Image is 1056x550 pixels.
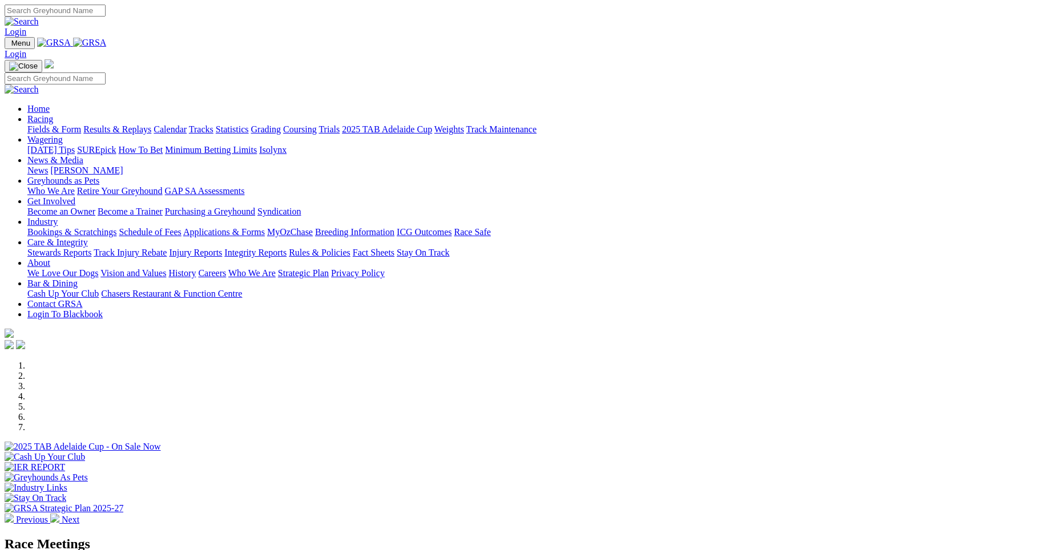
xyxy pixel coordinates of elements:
[50,165,123,175] a: [PERSON_NAME]
[5,493,66,503] img: Stay On Track
[101,289,242,298] a: Chasers Restaurant & Function Centre
[119,145,163,155] a: How To Bet
[5,84,39,95] img: Search
[27,104,50,114] a: Home
[168,268,196,278] a: History
[27,135,63,144] a: Wagering
[16,340,25,349] img: twitter.svg
[27,155,83,165] a: News & Media
[319,124,340,134] a: Trials
[27,289,99,298] a: Cash Up Your Club
[27,186,75,196] a: Who We Are
[27,124,1051,135] div: Racing
[27,165,48,175] a: News
[224,248,287,257] a: Integrity Reports
[154,124,187,134] a: Calendar
[27,268,98,278] a: We Love Our Dogs
[5,72,106,84] input: Search
[466,124,537,134] a: Track Maintenance
[83,124,151,134] a: Results & Replays
[278,268,329,278] a: Strategic Plan
[283,124,317,134] a: Coursing
[165,145,257,155] a: Minimum Betting Limits
[27,309,103,319] a: Login To Blackbook
[5,5,106,17] input: Search
[27,176,99,185] a: Greyhounds as Pets
[77,186,163,196] a: Retire Your Greyhound
[353,248,394,257] a: Fact Sheets
[257,207,301,216] a: Syndication
[289,248,350,257] a: Rules & Policies
[183,227,265,237] a: Applications & Forms
[342,124,432,134] a: 2025 TAB Adelaide Cup
[5,442,161,452] img: 2025 TAB Adelaide Cup - On Sale Now
[50,515,79,524] a: Next
[454,227,490,237] a: Race Safe
[5,329,14,338] img: logo-grsa-white.png
[27,299,82,309] a: Contact GRSA
[165,207,255,216] a: Purchasing a Greyhound
[5,49,26,59] a: Login
[27,248,1051,258] div: Care & Integrity
[27,186,1051,196] div: Greyhounds as Pets
[94,248,167,257] a: Track Injury Rebate
[5,472,88,483] img: Greyhounds As Pets
[37,38,71,48] img: GRSA
[331,268,385,278] a: Privacy Policy
[434,124,464,134] a: Weights
[198,268,226,278] a: Careers
[5,340,14,349] img: facebook.svg
[16,515,48,524] span: Previous
[27,289,1051,299] div: Bar & Dining
[27,258,50,268] a: About
[27,248,91,257] a: Stewards Reports
[397,227,452,237] a: ICG Outcomes
[169,248,222,257] a: Injury Reports
[5,27,26,37] a: Login
[45,59,54,68] img: logo-grsa-white.png
[259,145,287,155] a: Isolynx
[228,268,276,278] a: Who We Are
[27,207,95,216] a: Become an Owner
[27,227,116,237] a: Bookings & Scratchings
[50,513,59,523] img: chevron-right-pager-white.svg
[5,503,123,513] img: GRSA Strategic Plan 2025-27
[5,17,39,27] img: Search
[5,60,42,72] button: Toggle navigation
[62,515,79,524] span: Next
[98,207,163,216] a: Become a Trainer
[165,186,245,196] a: GAP SA Assessments
[315,227,394,237] a: Breeding Information
[9,62,38,71] img: Close
[27,278,78,288] a: Bar & Dining
[27,217,58,227] a: Industry
[27,145,75,155] a: [DATE] Tips
[27,227,1051,237] div: Industry
[5,462,65,472] img: IER REPORT
[5,483,67,493] img: Industry Links
[216,124,249,134] a: Statistics
[5,37,35,49] button: Toggle navigation
[27,237,88,247] a: Care & Integrity
[11,39,30,47] span: Menu
[119,227,181,237] a: Schedule of Fees
[189,124,213,134] a: Tracks
[27,145,1051,155] div: Wagering
[27,268,1051,278] div: About
[27,165,1051,176] div: News & Media
[27,196,75,206] a: Get Involved
[100,268,166,278] a: Vision and Values
[27,114,53,124] a: Racing
[27,124,81,134] a: Fields & Form
[5,513,14,523] img: chevron-left-pager-white.svg
[5,515,50,524] a: Previous
[251,124,281,134] a: Grading
[5,452,85,462] img: Cash Up Your Club
[77,145,116,155] a: SUREpick
[73,38,107,48] img: GRSA
[397,248,449,257] a: Stay On Track
[267,227,313,237] a: MyOzChase
[27,207,1051,217] div: Get Involved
